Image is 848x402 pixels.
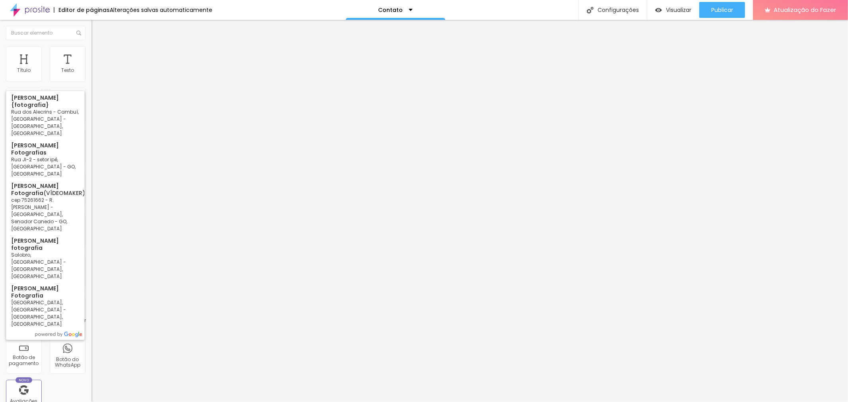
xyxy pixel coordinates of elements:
[58,6,110,14] font: Editor de páginas
[55,356,80,368] font: Botão do WhatsApp
[647,2,699,18] button: Visualizar
[598,6,639,14] font: Configurações
[61,67,74,73] font: Texto
[711,6,733,14] font: Publicar
[76,31,81,35] img: Ícone
[587,7,594,14] img: Ícone
[6,26,85,40] input: Buscar elemento
[655,7,662,14] img: view-1.svg
[110,6,212,14] font: Alterações salvas automaticamente
[9,354,39,366] font: Botão de pagamento
[17,67,31,73] font: Título
[774,6,836,14] font: Atualização do Fazer
[699,2,745,18] button: Publicar
[666,6,691,14] font: Visualizar
[378,6,403,14] font: Contato
[19,378,29,383] font: Novo
[91,20,848,402] iframe: Editor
